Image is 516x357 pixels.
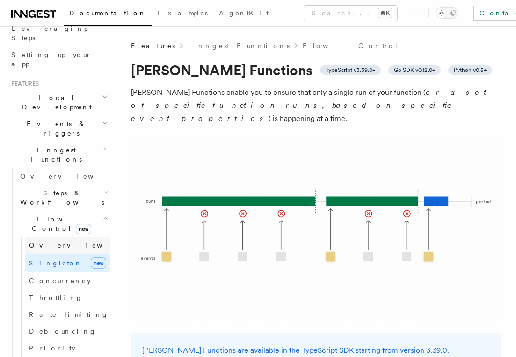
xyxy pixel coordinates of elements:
span: Debouncing [29,328,96,335]
p: [PERSON_NAME] Functions are available in the TypeScript SDK starting from version 3.39.0. [142,344,490,357]
p: [PERSON_NAME] Functions enable you to ensure that only a single run of your function ( ) is happe... [131,86,501,125]
button: Toggle dark mode [436,7,458,19]
span: Events & Triggers [7,119,102,138]
span: Documentation [69,9,146,17]
span: Overview [29,242,125,249]
a: Overview [25,237,110,254]
button: Search...⌘K [304,6,397,21]
span: Examples [158,9,208,17]
span: Flow Control [16,214,103,233]
span: new [76,224,91,234]
button: Steps & Workflows [16,185,110,211]
kbd: ⌘K [378,8,392,18]
a: Throttling [25,289,110,306]
button: Local Development [7,89,110,115]
span: TypeScript v3.39.0+ [326,66,375,74]
a: Inngest Functions [188,41,290,50]
span: Steps & Workflows [16,188,104,207]
a: Rate limiting [25,306,110,323]
span: Rate limiting [29,311,109,318]
a: Examples [152,3,213,25]
a: Concurrency [25,272,110,289]
a: Setting up your app [7,46,110,72]
span: new [91,257,106,269]
a: AgentKit [213,3,274,25]
span: Priority [29,344,75,352]
span: Overview [20,172,116,180]
em: or a set of specific function runs, based on specific event properties [131,88,491,123]
span: Go SDK v0.12.0+ [394,66,435,74]
span: Concurrency [29,277,91,285]
span: Features [7,80,39,87]
span: AgentKit [219,9,269,17]
a: Debouncing [25,323,110,340]
h1: [PERSON_NAME] Functions [131,62,501,79]
span: Python v0.5+ [454,66,487,74]
button: Events & Triggers [7,115,110,142]
button: Inngest Functions [7,142,110,168]
span: Throttling [29,294,83,301]
button: Flow Controlnew [16,211,110,237]
a: Flow Control [303,41,399,50]
span: Local Development [7,93,102,112]
span: Setting up your app [11,51,92,68]
span: Singleton [29,259,82,267]
div: Flow Controlnew [16,237,110,357]
a: Priority [25,340,110,357]
a: Singletonnew [25,254,110,272]
a: Overview [16,168,110,185]
span: Features [131,41,175,50]
a: Documentation [64,3,152,26]
a: Leveraging Steps [7,20,110,46]
img: Singleton Functions only process one run at a time. [131,136,501,321]
span: Inngest Functions [7,145,101,164]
